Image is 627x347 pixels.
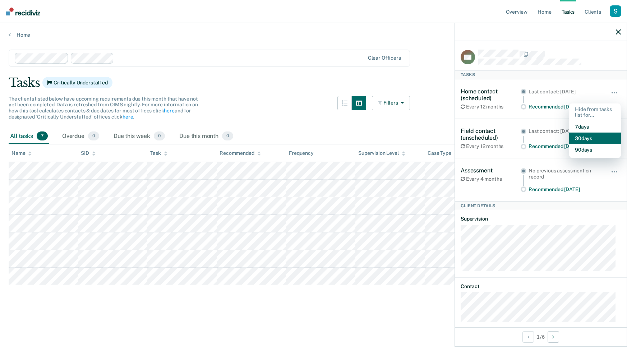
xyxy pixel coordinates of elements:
[455,202,627,210] div: Client Details
[529,168,601,180] div: No previous assessment on record
[461,176,521,182] div: Every 4 months
[42,77,112,88] span: Critically Understaffed
[461,216,621,222] dt: Supervision
[81,150,96,156] div: SID
[123,114,133,120] a: here
[178,129,235,144] div: Due this month
[569,121,621,133] button: 7 days
[358,150,405,156] div: Supervision Level
[529,186,601,193] div: Recommended [DATE]
[9,32,618,38] a: Home
[455,70,627,79] div: Tasks
[529,89,601,95] div: Last contact: [DATE]
[88,131,99,141] span: 0
[569,103,621,121] div: Hide from tasks list for...
[428,150,458,156] div: Case Type
[529,143,601,149] div: Recommended [DATE]
[461,128,521,141] div: Field contact (unscheduled)
[569,144,621,156] button: 90 days
[529,104,601,110] div: Recommended [DATE]
[9,75,618,90] div: Tasks
[112,129,166,144] div: Due this week
[461,283,621,290] dt: Contact
[289,150,314,156] div: Frequency
[9,96,198,120] span: The clients listed below have upcoming requirements due this month that have not yet been complet...
[548,331,559,343] button: Next Client
[6,8,40,15] img: Recidiviz
[372,96,410,110] button: Filters
[455,327,627,346] div: 1 / 6
[461,88,521,102] div: Home contact (scheduled)
[11,150,32,156] div: Name
[569,133,621,144] button: 30 days
[154,131,165,141] span: 0
[522,331,534,343] button: Previous Client
[529,128,601,134] div: Last contact: [DATE]
[461,167,521,174] div: Assessment
[368,55,401,61] div: Clear officers
[9,129,49,144] div: All tasks
[61,129,101,144] div: Overdue
[164,108,174,114] a: here
[150,150,167,156] div: Task
[222,131,233,141] span: 0
[220,150,261,156] div: Recommended
[461,104,521,110] div: Every 12 months
[37,131,48,141] span: 7
[461,143,521,149] div: Every 12 months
